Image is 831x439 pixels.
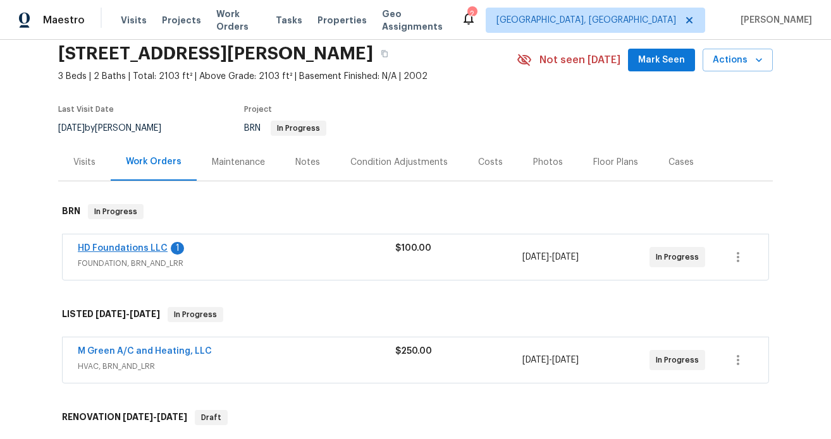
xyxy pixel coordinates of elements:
div: LISTED [DATE]-[DATE]In Progress [58,294,773,335]
span: In Progress [656,354,704,366]
span: Project [244,105,272,113]
div: Floor Plans [593,156,638,169]
span: [DATE] [522,356,549,364]
div: BRN In Progress [58,191,773,232]
span: $250.00 [395,347,432,356]
div: by [PERSON_NAME] [58,121,176,136]
span: Visits [121,14,147,27]
span: Tasks [276,16,302,25]
div: Costs [478,156,503,169]
h2: [STREET_ADDRESS][PERSON_NAME] [58,47,373,60]
span: - [522,251,579,263]
span: BRN [244,124,326,133]
span: [DATE] [58,124,85,133]
span: [GEOGRAPHIC_DATA], [GEOGRAPHIC_DATA] [496,14,676,27]
span: - [123,412,187,421]
span: Actions [713,52,763,68]
span: [DATE] [123,412,153,421]
span: [DATE] [95,310,126,318]
span: Projects [162,14,201,27]
span: Not seen [DATE] [539,54,620,66]
div: Maintenance [212,156,265,169]
button: Actions [703,49,773,72]
span: [DATE] [130,310,160,318]
span: [DATE] [552,253,579,262]
a: HD Foundations LLC [78,244,168,253]
span: Maestro [43,14,85,27]
h6: BRN [62,204,80,219]
span: In Progress [169,308,222,321]
div: Notes [295,156,320,169]
span: - [522,354,579,366]
span: Last Visit Date [58,105,114,113]
span: Work Orders [216,8,261,33]
span: In Progress [656,251,704,263]
button: Mark Seen [628,49,695,72]
button: Copy Address [373,42,396,65]
h6: LISTED [62,307,160,322]
h6: RENOVATION [62,410,187,425]
div: 1 [171,242,184,255]
div: RENOVATION [DATE]-[DATE]Draft [58,397,773,438]
span: In Progress [89,205,142,218]
div: Cases [668,156,694,169]
span: Draft [196,411,226,424]
div: Condition Adjustments [350,156,448,169]
span: In Progress [272,124,325,132]
span: Properties [317,14,367,27]
span: 3 Beds | 2 Baths | Total: 2103 ft² | Above Grade: 2103 ft² | Basement Finished: N/A | 2002 [58,70,517,83]
span: HVAC, BRN_AND_LRR [78,360,395,373]
span: [DATE] [157,412,187,421]
span: Mark Seen [638,52,685,68]
span: [DATE] [552,356,579,364]
div: Visits [73,156,95,169]
span: $100.00 [395,244,431,253]
a: M Green A/C and Heating, LLC [78,347,212,356]
span: FOUNDATION, BRN_AND_LRR [78,257,395,270]
div: Work Orders [126,155,182,168]
span: - [95,310,160,318]
div: Photos [533,156,563,169]
span: [DATE] [522,253,549,262]
span: [PERSON_NAME] [736,14,812,27]
div: 2 [467,8,476,20]
span: Geo Assignments [382,8,446,33]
